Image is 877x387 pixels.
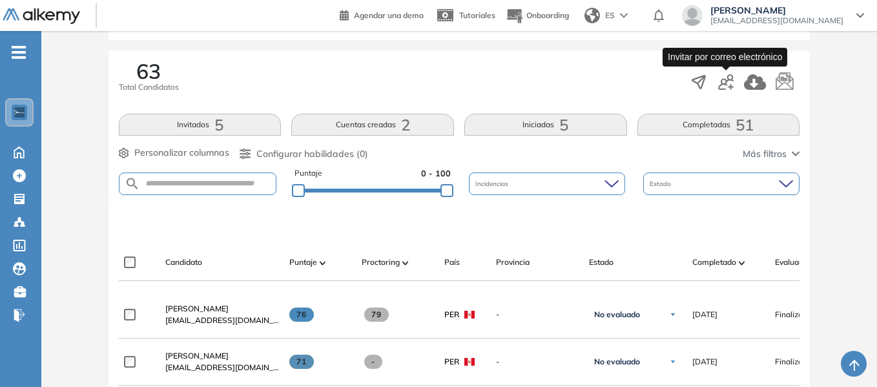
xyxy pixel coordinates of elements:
[256,147,368,161] span: Configurar habilidades (0)
[692,309,717,320] span: [DATE]
[402,261,409,265] img: [missing "en.ARROW_ALT" translation]
[165,351,229,361] span: [PERSON_NAME]
[637,114,800,136] button: Completadas51
[119,81,179,93] span: Total Candidatos
[444,309,459,320] span: PER
[594,357,640,367] span: No evaluado
[119,146,229,160] button: Personalizar columnas
[294,167,322,180] span: Puntaje
[14,107,25,118] img: https://assets.alkemy.org/workspaces/1802/d452bae4-97f6-47ab-b3bf-1c40240bc960.jpg
[444,356,459,368] span: PER
[240,147,368,161] button: Configurar habilidades (0)
[663,48,787,67] div: Invitar por correo electrónico
[743,147,800,161] button: Más filtros
[291,114,454,136] button: Cuentas creadas2
[289,355,315,369] span: 71
[589,256,614,268] span: Estado
[775,256,814,268] span: Evaluación
[362,256,400,268] span: Proctoring
[289,256,317,268] span: Puntaje
[739,261,745,265] img: [missing "en.ARROW_ALT" translation]
[364,355,383,369] span: -
[506,2,569,30] button: Onboarding
[496,256,530,268] span: Provincia
[165,303,279,315] a: [PERSON_NAME]
[421,167,451,180] span: 0 - 100
[134,146,229,160] span: Personalizar columnas
[125,176,140,192] img: SEARCH_ALT
[119,114,282,136] button: Invitados5
[650,179,674,189] span: Estado
[710,16,843,26] span: [EMAIL_ADDRESS][DOMAIN_NAME]
[464,311,475,319] img: PER
[743,147,787,161] span: Más filtros
[643,173,800,195] div: Estado
[692,256,736,268] span: Completado
[475,179,511,189] span: Incidencias
[775,356,812,368] span: Finalizado
[165,315,279,326] span: [EMAIL_ADDRESS][DOMAIN_NAME]
[775,309,812,320] span: Finalizado
[165,350,279,362] a: [PERSON_NAME]
[320,261,326,265] img: [missing "en.ARROW_ALT" translation]
[459,10,495,20] span: Tutoriales
[165,362,279,373] span: [EMAIL_ADDRESS][DOMAIN_NAME]
[136,61,161,81] span: 63
[12,51,26,54] i: -
[289,308,315,322] span: 76
[444,256,460,268] span: País
[692,356,717,368] span: [DATE]
[669,358,677,366] img: Ícono de flecha
[669,311,677,319] img: Ícono de flecha
[364,308,389,322] span: 79
[594,309,640,320] span: No evaluado
[464,114,627,136] button: Iniciadas5
[496,309,579,320] span: -
[605,10,615,21] span: ES
[469,173,625,195] div: Incidencias
[710,5,843,16] span: [PERSON_NAME]
[584,8,600,23] img: world
[354,10,424,20] span: Agendar una demo
[496,356,579,368] span: -
[526,10,569,20] span: Onboarding
[464,358,475,366] img: PER
[620,13,628,18] img: arrow
[165,304,229,313] span: [PERSON_NAME]
[340,6,424,22] a: Agendar una demo
[165,256,202,268] span: Candidato
[3,8,80,25] img: Logo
